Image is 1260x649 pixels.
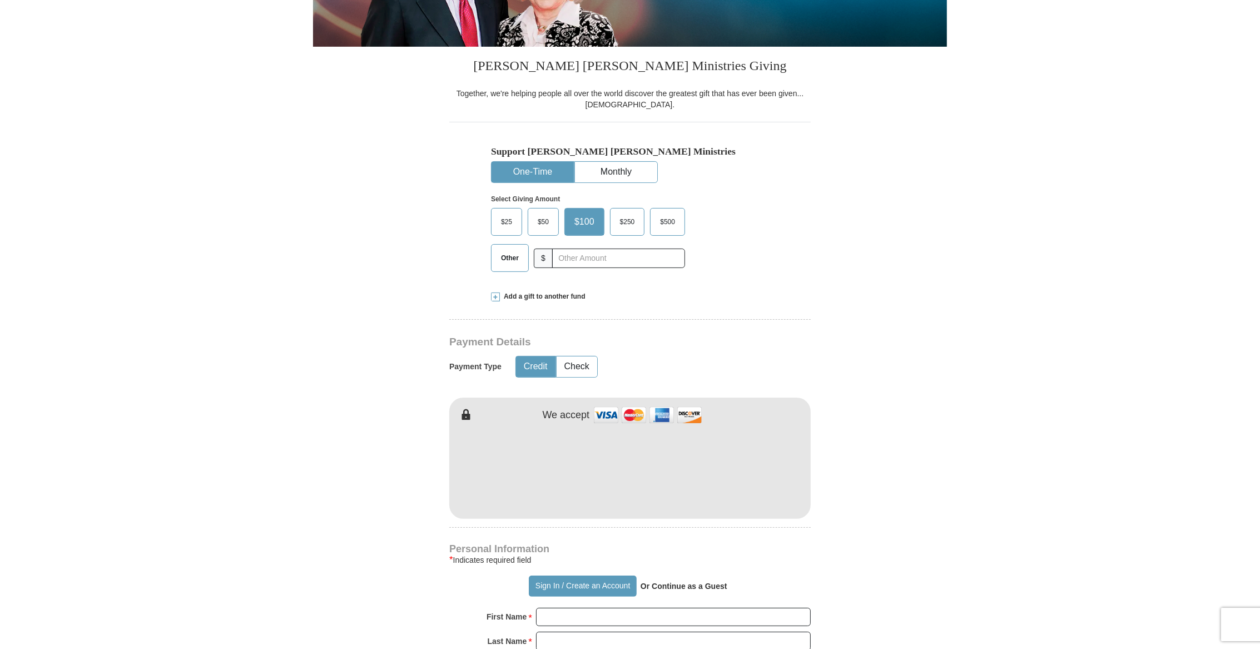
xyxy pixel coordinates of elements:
span: $25 [495,214,518,230]
span: $250 [614,214,641,230]
img: credit cards accepted [592,403,703,427]
button: Check [557,356,597,377]
span: $100 [569,214,600,230]
div: Together, we're helping people all over the world discover the greatest gift that has ever been g... [449,88,811,110]
h5: Payment Type [449,362,502,371]
strong: Select Giving Amount [491,195,560,203]
h3: Payment Details [449,336,733,349]
h4: We accept [543,409,590,422]
h3: [PERSON_NAME] [PERSON_NAME] Ministries Giving [449,47,811,88]
span: $50 [532,214,554,230]
div: Indicates required field [449,553,811,567]
h4: Personal Information [449,544,811,553]
span: $500 [654,214,681,230]
h5: Support [PERSON_NAME] [PERSON_NAME] Ministries [491,146,769,157]
input: Other Amount [552,249,685,268]
button: One-Time [492,162,574,182]
span: $ [534,249,553,268]
button: Monthly [575,162,657,182]
strong: Last Name [488,633,527,649]
button: Sign In / Create an Account [529,576,636,597]
strong: Or Continue as a Guest [641,582,727,591]
span: Add a gift to another fund [500,292,586,301]
strong: First Name [487,609,527,625]
button: Credit [516,356,555,377]
span: Other [495,250,524,266]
